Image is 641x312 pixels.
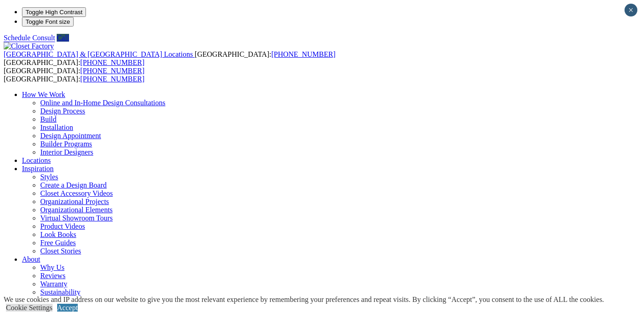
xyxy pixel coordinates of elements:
[40,124,73,131] a: Installation
[40,107,85,115] a: Design Process
[40,288,80,296] a: Sustainability
[625,4,637,16] button: Close
[4,67,144,83] span: [GEOGRAPHIC_DATA]: [GEOGRAPHIC_DATA]:
[40,272,65,280] a: Reviews
[40,222,85,230] a: Product Videos
[271,50,335,58] a: [PHONE_NUMBER]
[22,156,51,164] a: Locations
[22,17,74,27] button: Toggle Font size
[40,115,57,123] a: Build
[4,50,336,66] span: [GEOGRAPHIC_DATA]: [GEOGRAPHIC_DATA]:
[4,296,604,304] div: We use cookies and IP address on our website to give you the most relevant experience by remember...
[40,264,64,271] a: Why Us
[6,304,53,312] a: Cookie Settings
[4,42,54,50] img: Closet Factory
[4,34,55,42] a: Schedule Consult
[22,7,86,17] button: Toggle High Contrast
[26,9,82,16] span: Toggle High Contrast
[57,34,69,42] a: Call
[4,50,195,58] a: [GEOGRAPHIC_DATA] & [GEOGRAPHIC_DATA] Locations
[40,140,92,148] a: Builder Programs
[40,198,109,205] a: Organizational Projects
[40,206,112,214] a: Organizational Elements
[40,214,113,222] a: Virtual Showroom Tours
[4,50,193,58] span: [GEOGRAPHIC_DATA] & [GEOGRAPHIC_DATA] Locations
[40,231,76,238] a: Look Books
[40,173,58,181] a: Styles
[22,91,65,98] a: How We Work
[40,99,166,107] a: Online and In-Home Design Consultations
[40,148,93,156] a: Interior Designers
[57,304,78,312] a: Accept
[40,239,76,247] a: Free Guides
[80,59,144,66] a: [PHONE_NUMBER]
[22,165,53,172] a: Inspiration
[22,255,40,263] a: About
[40,247,81,255] a: Closet Stories
[40,181,107,189] a: Create a Design Board
[40,280,67,288] a: Warranty
[40,132,101,140] a: Design Appointment
[80,67,144,75] a: [PHONE_NUMBER]
[26,18,70,25] span: Toggle Font size
[40,189,113,197] a: Closet Accessory Videos
[80,75,144,83] a: [PHONE_NUMBER]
